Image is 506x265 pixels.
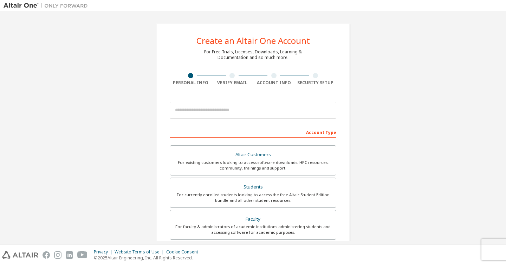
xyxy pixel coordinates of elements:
img: facebook.svg [43,251,50,259]
div: For Free Trials, Licenses, Downloads, Learning & Documentation and so much more. [204,49,302,60]
img: linkedin.svg [66,251,73,259]
div: For currently enrolled students looking to access the free Altair Student Edition bundle and all ... [174,192,332,203]
div: Security Setup [295,80,337,86]
div: Account Info [253,80,295,86]
img: Altair One [4,2,91,9]
img: youtube.svg [77,251,87,259]
div: Privacy [94,249,115,255]
div: Website Terms of Use [115,249,166,255]
div: Verify Email [212,80,253,86]
div: For faculty & administrators of academic institutions administering students and accessing softwa... [174,224,332,235]
div: Cookie Consent [166,249,202,255]
div: Account Type [170,126,336,138]
div: Students [174,182,332,192]
img: instagram.svg [54,251,61,259]
p: © 2025 Altair Engineering, Inc. All Rights Reserved. [94,255,202,261]
div: Create an Altair One Account [196,37,310,45]
div: For existing customers looking to access software downloads, HPC resources, community, trainings ... [174,160,332,171]
div: Faculty [174,214,332,224]
img: altair_logo.svg [2,251,38,259]
div: Personal Info [170,80,212,86]
div: Altair Customers [174,150,332,160]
